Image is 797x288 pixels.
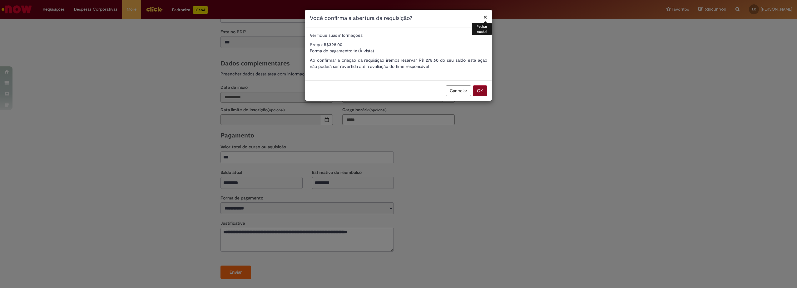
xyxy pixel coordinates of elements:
[310,57,487,70] p: Ao confirmar a criação da requisição iremos reservar R$ 278.60 do seu saldo, esta ação não poderá...
[310,14,487,22] h1: Você confirma a abertura da requisição?
[483,14,487,20] button: Fechar modal
[472,23,492,35] div: Fechar modal
[473,85,487,96] button: OK
[446,85,471,96] button: Cancelar
[305,32,492,57] div: Preço: R$398.00 Forma de pagamento: 1x (À vista)
[310,32,487,38] p: Verifique suas informações:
